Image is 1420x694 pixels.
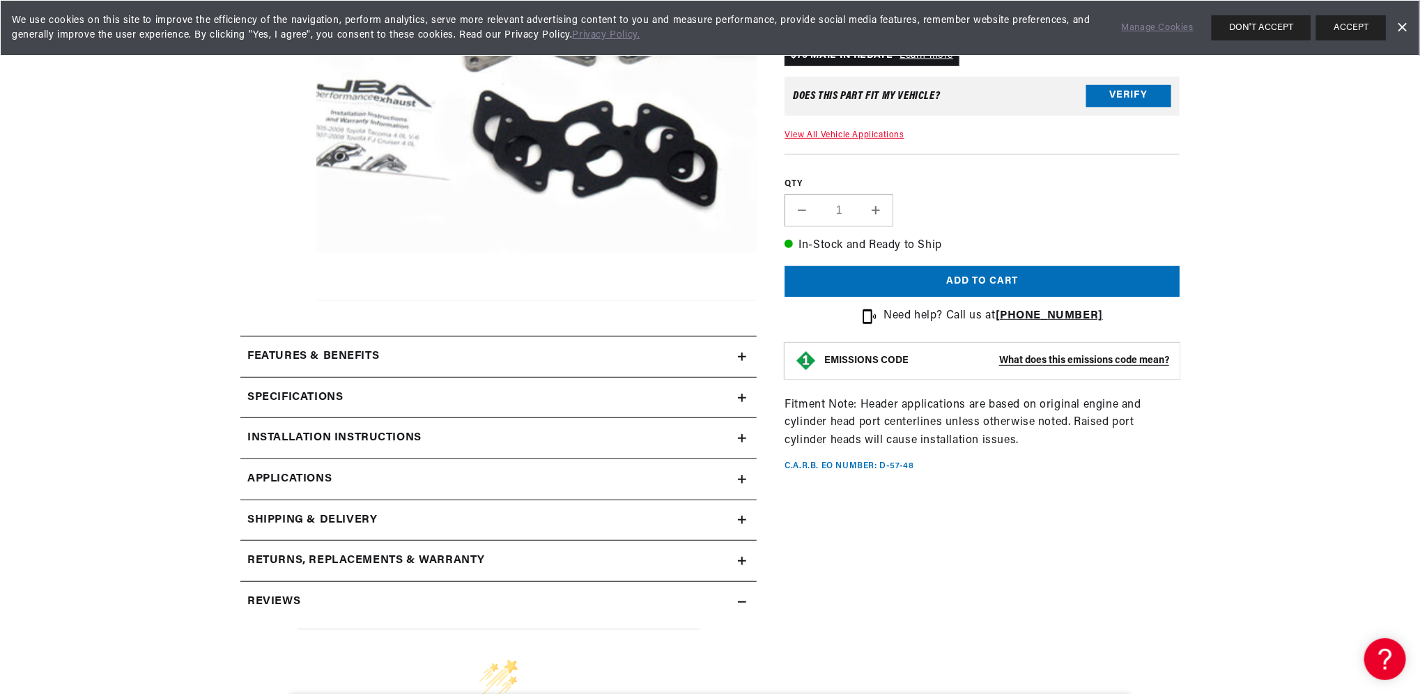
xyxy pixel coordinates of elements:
span: Applications [247,470,332,488]
h2: Shipping & Delivery [247,511,377,530]
p: $75 MAIL-IN REBATE [785,45,959,66]
p: Need help? Call us at [883,308,1103,326]
button: Verify [1086,85,1171,107]
span: We use cookies on this site to improve the efficiency of the navigation, perform analytics, serve... [12,13,1102,43]
p: In-Stock and Ready to Ship [785,237,1180,255]
label: QTY [785,179,1180,191]
p: C.A.R.B. EO Number: D-57-48 [785,461,913,472]
button: EMISSIONS CODEWhat does this emissions code mean? [824,355,1169,367]
h2: Features & Benefits [247,348,379,366]
summary: Reviews [240,582,757,622]
a: [PHONE_NUMBER] [996,311,1103,322]
h2: Installation instructions [247,429,422,447]
summary: Shipping & Delivery [240,500,757,541]
h2: Reviews [247,593,300,611]
summary: Installation instructions [240,418,757,458]
a: View All Vehicle Applications [785,131,904,139]
button: ACCEPT [1316,15,1386,40]
a: Applications [240,459,757,500]
summary: Features & Benefits [240,337,757,377]
summary: Returns, Replacements & Warranty [240,541,757,581]
strong: EMISSIONS CODE [824,355,909,366]
button: Add to cart [785,266,1180,298]
strong: What does this emissions code mean? [999,355,1169,366]
img: Emissions code [795,350,817,372]
h2: Returns, Replacements & Warranty [247,552,485,570]
h2: Specifications [247,389,343,407]
a: Privacy Policy. [573,30,640,40]
div: Does This part fit My vehicle? [793,91,940,102]
summary: Specifications [240,378,757,418]
a: Dismiss Banner [1391,17,1412,38]
button: DON'T ACCEPT [1212,15,1311,40]
a: Manage Cookies [1122,21,1194,36]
